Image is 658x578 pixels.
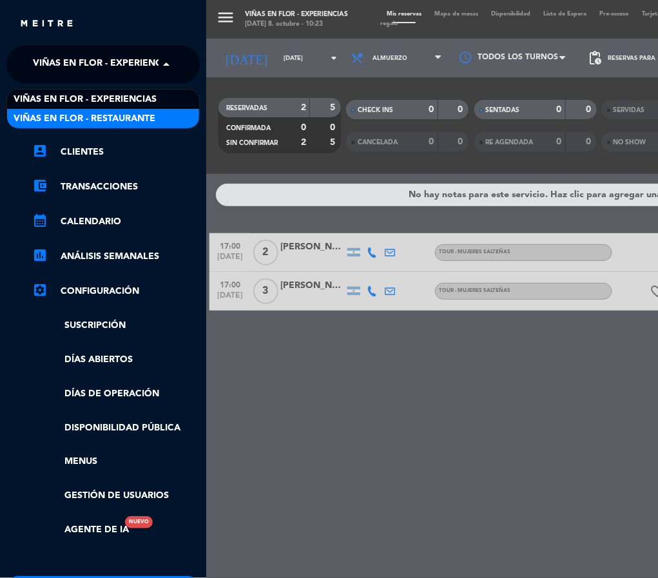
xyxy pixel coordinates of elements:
a: assessmentANÁLISIS SEMANALES [32,249,200,264]
i: settings_applications [32,282,48,298]
a: Agente de IANuevo [32,523,129,537]
i: assessment [32,247,48,263]
img: MEITRE [19,19,74,29]
a: Suscripción [32,318,200,333]
div: Nuevo [125,516,153,528]
a: Gestión de usuarios [32,488,200,503]
a: Menus [32,454,200,469]
i: calendar_month [32,213,48,228]
a: Configuración [32,284,200,299]
a: calendar_monthCalendario [32,214,200,229]
a: account_balance_walletTransacciones [32,179,200,195]
i: account_balance_wallet [32,178,48,193]
i: account_box [32,143,48,159]
a: Disponibilidad pública [32,421,200,436]
span: Viñas en Flor - Experiencias [33,51,176,78]
span: Viñas en Flor - Restaurante [14,111,155,126]
span: Viñas en Flor - Experiencias [14,92,157,107]
a: Días abiertos [32,352,200,367]
a: account_boxClientes [32,144,200,160]
a: Días de Operación [32,387,200,401]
